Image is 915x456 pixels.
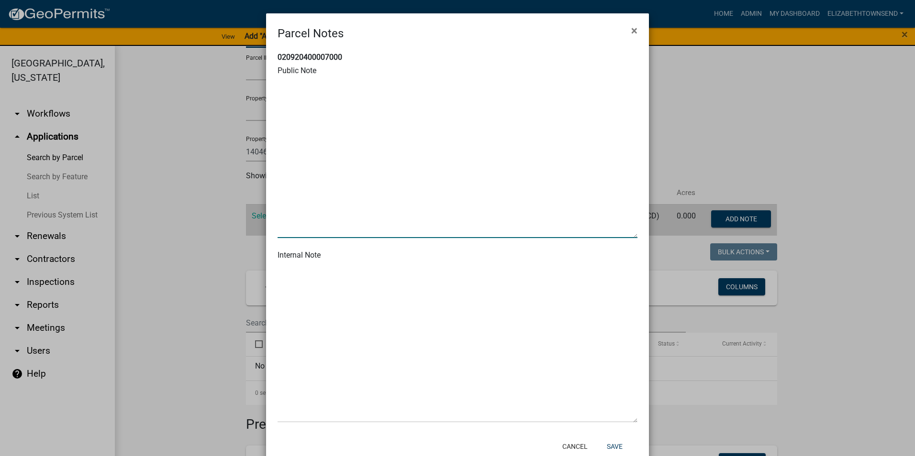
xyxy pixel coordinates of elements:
[278,25,344,42] h4: Parcel Notes
[278,251,321,259] label: Internal Note
[624,17,645,44] button: Close
[278,53,342,62] strong: 020920400007000
[599,438,630,455] button: Save
[278,67,316,75] label: Public Note
[555,438,595,455] button: Cancel
[631,24,637,37] span: ×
